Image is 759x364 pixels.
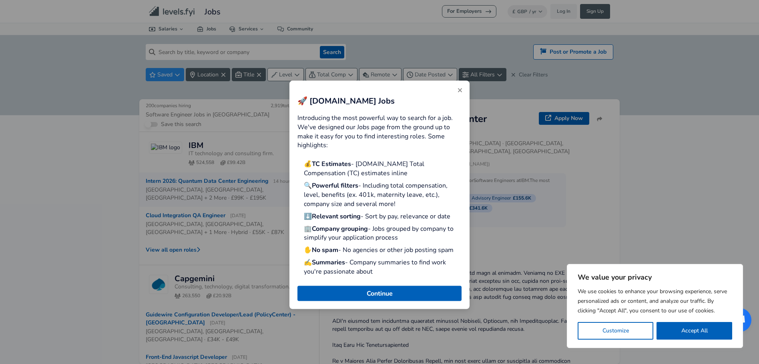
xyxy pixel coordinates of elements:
[304,160,462,178] p: 💰 - [DOMAIN_NAME] Total Compensation (TC) estimates inline
[297,286,462,301] button: Close
[297,113,462,150] p: Introducing the most powerful way to search for a job. We've designed our Jobs page from the grou...
[312,258,345,267] strong: Summaries
[304,181,462,209] p: 🔍 - Including total compensation, level, benefits (ex. 401k, maternity leave, etc.), company size...
[304,212,462,221] p: ⬇️ - Sort by pay, relevance or date
[312,246,338,254] strong: No spam
[304,224,462,242] p: 🏢 - Jobs grouped by company to simplify your application process
[312,160,351,168] strong: TC Estimates
[297,95,462,107] h2: 🚀 [DOMAIN_NAME] Jobs
[304,246,462,255] p: ✋ - No agencies or other job posting spam
[312,212,361,220] strong: Relevant sorting
[304,258,462,276] p: ✍️ - Company summaries to find work you're passionate about
[454,84,466,97] button: Close
[312,181,358,190] strong: Powerful filters
[312,224,368,233] strong: Company grouping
